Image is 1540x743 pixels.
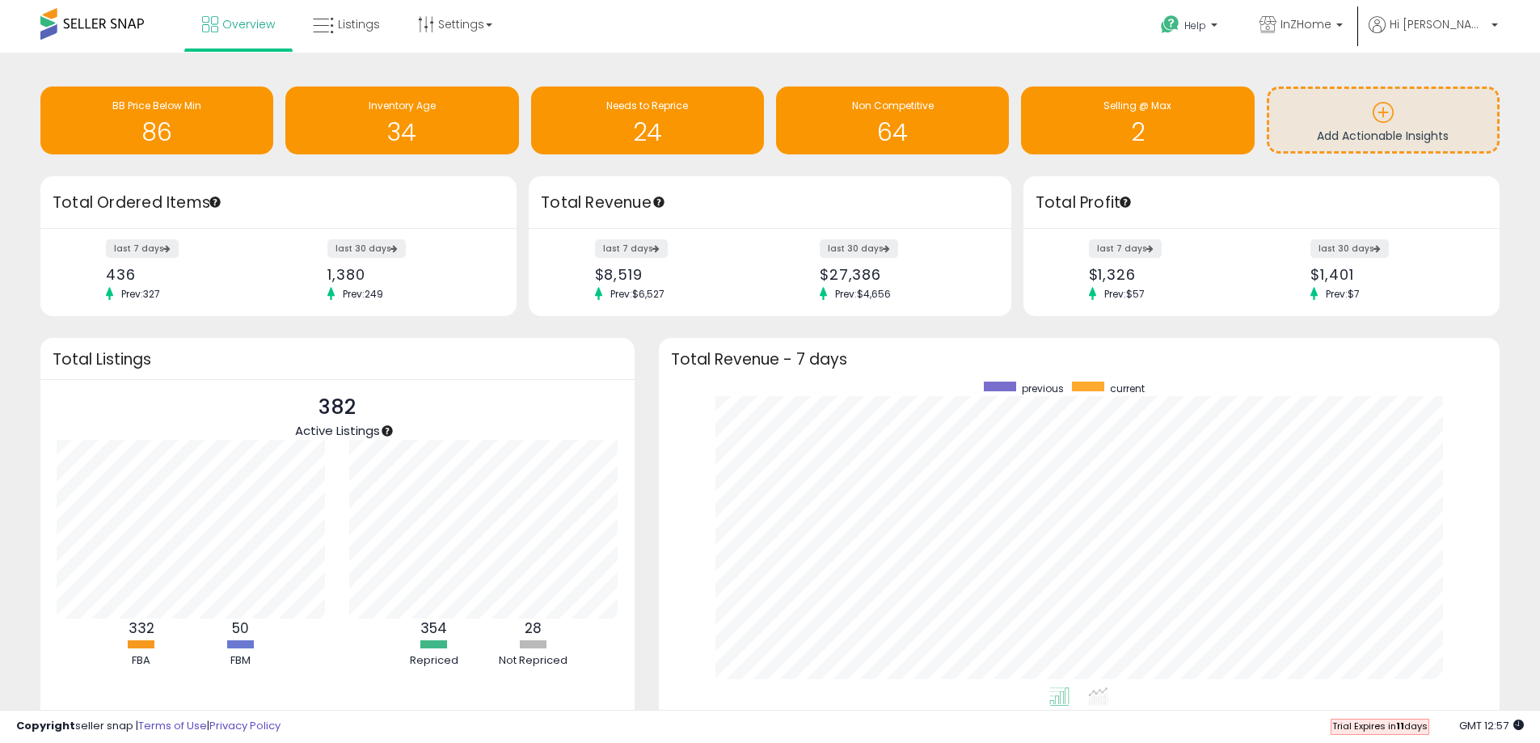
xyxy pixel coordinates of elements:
div: Tooltip anchor [1118,195,1133,209]
h3: Total Profit [1036,192,1487,214]
span: Prev: 327 [113,287,168,301]
a: Non Competitive 64 [776,87,1009,154]
label: last 7 days [1089,239,1162,258]
div: $27,386 [820,266,983,283]
h3: Total Revenue [541,192,999,214]
span: 2025-08-11 12:57 GMT [1459,718,1524,733]
span: Selling @ Max [1103,99,1171,112]
div: 1,380 [327,266,488,283]
span: Inventory Age [369,99,436,112]
span: Listings [338,16,380,32]
span: Overview [222,16,275,32]
label: last 7 days [106,239,179,258]
a: Inventory Age 34 [285,87,518,154]
div: FBM [192,653,289,669]
h3: Total Ordered Items [53,192,504,214]
a: Hi [PERSON_NAME] [1369,16,1498,53]
span: Trial Expires in days [1332,720,1428,732]
div: 436 [106,266,267,283]
i: Get Help [1160,15,1180,35]
div: $1,326 [1089,266,1250,283]
h1: 86 [49,119,265,146]
div: Tooltip anchor [652,195,666,209]
h1: 64 [784,119,1001,146]
label: last 7 days [595,239,668,258]
div: Not Repriced [485,653,582,669]
b: 11 [1396,720,1404,732]
div: $1,401 [1310,266,1471,283]
p: 382 [295,392,380,423]
a: BB Price Below Min 86 [40,87,273,154]
b: 50 [232,618,249,638]
span: Needs to Reprice [606,99,688,112]
span: Prev: $7 [1318,287,1368,301]
div: Tooltip anchor [380,424,394,438]
a: Needs to Reprice 24 [531,87,764,154]
h1: 34 [293,119,510,146]
div: seller snap | | [16,719,281,734]
div: Repriced [386,653,483,669]
a: Terms of Use [138,718,207,733]
span: InZHome [1281,16,1331,32]
h1: 24 [539,119,756,146]
a: Help [1148,2,1234,53]
span: Add Actionable Insights [1317,128,1449,144]
span: previous [1022,382,1064,395]
label: last 30 days [1310,239,1389,258]
strong: Copyright [16,718,75,733]
label: last 30 days [327,239,406,258]
a: Selling @ Max 2 [1021,87,1254,154]
span: Prev: 249 [335,287,391,301]
b: 28 [525,618,542,638]
span: BB Price Below Min [112,99,201,112]
a: Add Actionable Insights [1269,89,1497,151]
span: Prev: $57 [1096,287,1153,301]
h3: Total Listings [53,353,622,365]
span: Non Competitive [852,99,934,112]
span: Active Listings [295,422,380,439]
span: Hi [PERSON_NAME] [1390,16,1487,32]
label: last 30 days [820,239,898,258]
span: current [1110,382,1145,395]
h3: Total Revenue - 7 days [671,353,1487,365]
a: Privacy Policy [209,718,281,733]
div: $8,519 [595,266,758,283]
div: Tooltip anchor [208,195,222,209]
div: FBA [93,653,190,669]
h1: 2 [1029,119,1246,146]
span: Prev: $6,527 [602,287,673,301]
span: Help [1184,19,1206,32]
span: Prev: $4,656 [827,287,899,301]
b: 332 [129,618,154,638]
b: 354 [420,618,447,638]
